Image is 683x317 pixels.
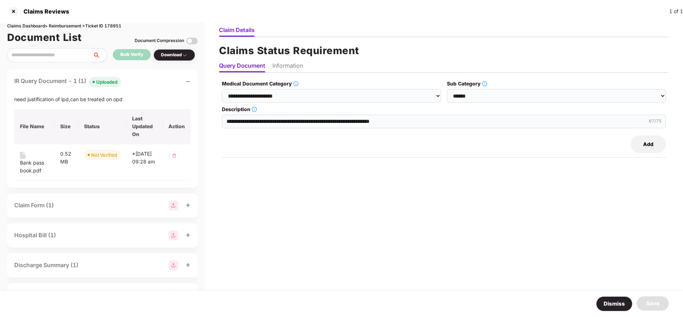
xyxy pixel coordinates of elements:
span: info-circle [293,81,298,86]
label: Sub Category [447,80,666,88]
img: svg+xml;base64,PHN2ZyBpZD0iR3JvdXBfMjg4MTMiIGRhdGEtbmFtZT0iR3JvdXAgMjg4MTMiIHhtbG5zPSJodHRwOi8vd3... [168,290,178,300]
span: search [92,52,107,58]
span: plus [186,263,191,267]
h1: Document List [7,30,82,45]
span: info-circle [482,81,487,86]
label: Description [222,105,666,113]
div: 1 of 1 [669,7,683,15]
div: Claims Reviews [19,8,69,15]
div: *[DATE] 09:28 am [132,150,157,166]
li: Query Document [219,62,265,72]
div: Claim Form (1) [14,201,54,210]
div: Document Compression [135,37,184,44]
span: info-circle [252,107,257,112]
div: Download [161,52,188,58]
button: Add [631,135,666,153]
div: Uploaded [96,78,118,85]
label: Medical Document Category [222,80,441,88]
div: Hospital Bill (1) [14,231,56,240]
img: svg+xml;base64,PHN2ZyBpZD0iR3JvdXBfMjg4MTMiIGRhdGEtbmFtZT0iR3JvdXAgMjg4MTMiIHhtbG5zPSJodHRwOi8vd3... [168,230,178,240]
div: 0.52 MB [60,150,73,166]
img: svg+xml;base64,PHN2ZyBpZD0iVG9nZ2xlLTMyeDMyIiB4bWxucz0iaHR0cDovL3d3dy53My5vcmcvMjAwMC9zdmciIHdpZH... [186,35,198,47]
h1: Claims Status Requirement [219,43,669,58]
div: Save [646,299,659,308]
th: Size [54,109,78,144]
img: svg+xml;base64,PHN2ZyB4bWxucz0iaHR0cDovL3d3dy53My5vcmcvMjAwMC9zdmciIHdpZHRoPSIxNiIgaGVpZ2h0PSIyMC... [20,152,26,159]
button: search [92,48,107,62]
div: Claims Dashboard > Reimbursement > Ticket ID 178951 [7,23,198,30]
button: Dismiss [596,296,632,311]
li: Information [272,62,303,72]
span: plus [186,203,191,208]
th: Last Updated On [126,109,163,144]
div: IR Query Document - 1 (1) [14,77,121,87]
li: Claim Details [219,26,255,37]
img: svg+xml;base64,PHN2ZyBpZD0iRHJvcGRvd24tMzJ4MzIiIHhtbG5zPSJodHRwOi8vd3d3LnczLm9yZy8yMDAwL3N2ZyIgd2... [182,52,188,58]
img: svg+xml;base64,PHN2ZyBpZD0iR3JvdXBfMjg4MTMiIGRhdGEtbmFtZT0iR3JvdXAgMjg4MTMiIHhtbG5zPSJodHRwOi8vd3... [168,260,178,270]
th: File Name [14,109,54,144]
span: minus [186,79,191,84]
div: Not Verified [91,151,117,158]
th: Status [78,109,126,144]
img: svg+xml;base64,PHN2ZyBpZD0iR3JvdXBfMjg4MTMiIGRhdGEtbmFtZT0iR3JvdXAgMjg4MTMiIHhtbG5zPSJodHRwOi8vd3... [168,201,178,211]
img: svg+xml;base64,PHN2ZyB4bWxucz0iaHR0cDovL3d3dy53My5vcmcvMjAwMC9zdmciIHdpZHRoPSIzMiIgaGVpZ2h0PSIzMi... [168,150,180,161]
div: Bulk Verify [120,51,143,58]
div: Bank pass book.pdf [20,159,49,175]
th: Action [163,109,191,144]
div: Discharge Summary (1) [14,261,78,270]
span: plus [186,233,191,238]
div: need justification of ipd,can be treated on opd [14,95,191,103]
